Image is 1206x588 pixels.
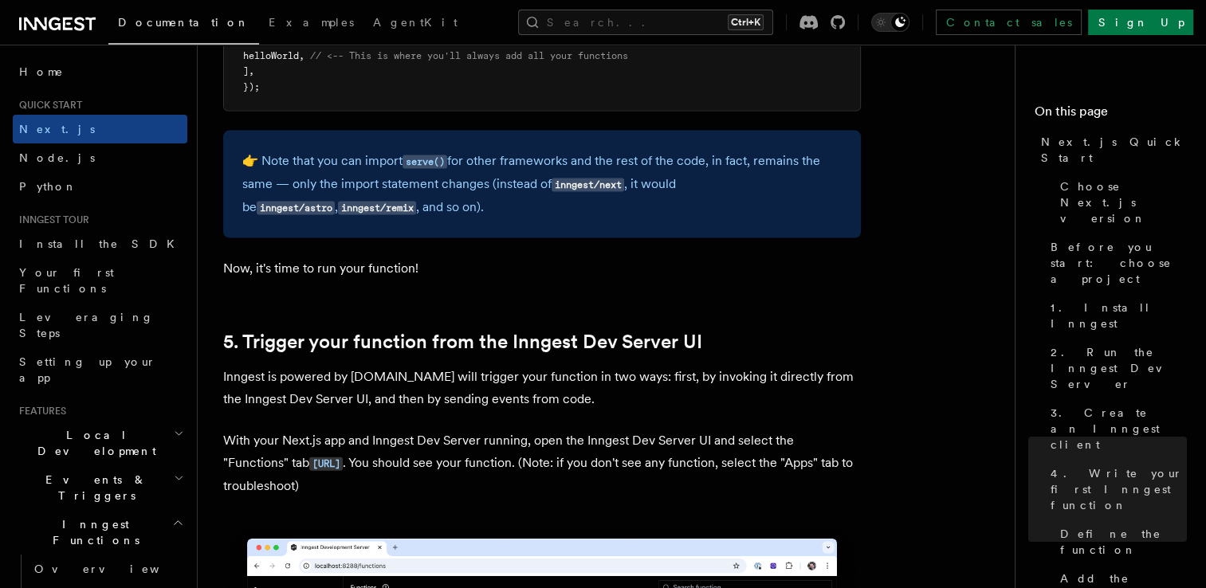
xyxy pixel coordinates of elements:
span: Define the function [1060,526,1187,558]
span: Documentation [118,16,249,29]
span: // <-- This is where you'll always add all your functions [310,50,628,61]
a: Contact sales [936,10,1082,35]
p: Inngest is powered by [DOMAIN_NAME] will trigger your function in two ways: first, by invoking it... [223,366,861,410]
a: AgentKit [363,5,467,43]
a: 5. Trigger your function from the Inngest Dev Server UI [223,331,702,353]
span: , [249,65,254,76]
p: Now, it's time to run your function! [223,257,861,280]
span: helloWorld [243,50,299,61]
code: [URL] [309,457,343,471]
button: Search...Ctrl+K [518,10,773,35]
a: serve() [403,153,447,168]
a: Overview [28,555,187,583]
span: Features [13,405,66,417]
a: Setting up your app [13,347,187,392]
a: Before you start: choose a project [1044,233,1187,293]
button: Local Development [13,421,187,465]
span: 3. Create an Inngest client [1051,405,1187,453]
span: Quick start [13,99,82,112]
span: AgentKit [373,16,458,29]
a: Define the function [1054,519,1187,564]
a: Your first Functions [13,258,187,303]
a: Python [13,172,187,201]
h4: On this page [1035,102,1187,127]
a: Next.js Quick Start [1035,127,1187,172]
span: 4. Write your first Inngest function [1051,465,1187,513]
span: Home [19,64,64,80]
a: Home [13,57,187,86]
span: Examples [269,16,354,29]
span: , [299,50,304,61]
span: Next.js Quick Start [1041,134,1187,166]
span: Local Development [13,427,174,459]
span: Overview [34,563,198,575]
code: inngest/remix [338,202,416,215]
p: With your Next.js app and Inngest Dev Server running, open the Inngest Dev Server UI and select t... [223,429,861,497]
span: Leveraging Steps [19,311,154,339]
span: Inngest Functions [13,516,172,548]
span: Node.js [19,151,95,164]
a: 4. Write your first Inngest function [1044,459,1187,519]
span: }); [243,81,260,92]
button: Inngest Functions [13,510,187,555]
button: Toggle dark mode [871,13,909,32]
span: Install the SDK [19,237,184,250]
a: Examples [259,5,363,43]
button: Events & Triggers [13,465,187,510]
span: ] [243,65,249,76]
span: Events & Triggers [13,472,174,504]
span: Your first Functions [19,266,114,295]
a: Leveraging Steps [13,303,187,347]
a: Node.js [13,143,187,172]
a: Install the SDK [13,229,187,258]
code: inngest/next [552,178,624,192]
a: Documentation [108,5,259,45]
a: Choose Next.js version [1054,172,1187,233]
span: Before you start: choose a project [1051,239,1187,287]
code: inngest/astro [257,202,335,215]
kbd: Ctrl+K [728,14,764,30]
a: 1. Install Inngest [1044,293,1187,338]
p: 👉 Note that you can import for other frameworks and the rest of the code, in fact, remains the sa... [242,150,842,219]
span: 1. Install Inngest [1051,300,1187,331]
span: Next.js [19,123,95,135]
a: 2. Run the Inngest Dev Server [1044,338,1187,398]
a: 3. Create an Inngest client [1044,398,1187,459]
code: serve() [403,155,447,169]
span: Setting up your app [19,355,156,384]
a: Sign Up [1088,10,1193,35]
a: [URL] [309,455,343,470]
span: Choose Next.js version [1060,178,1187,226]
span: Inngest tour [13,214,89,226]
span: 2. Run the Inngest Dev Server [1051,344,1187,392]
span: Python [19,180,77,193]
a: Next.js [13,115,187,143]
